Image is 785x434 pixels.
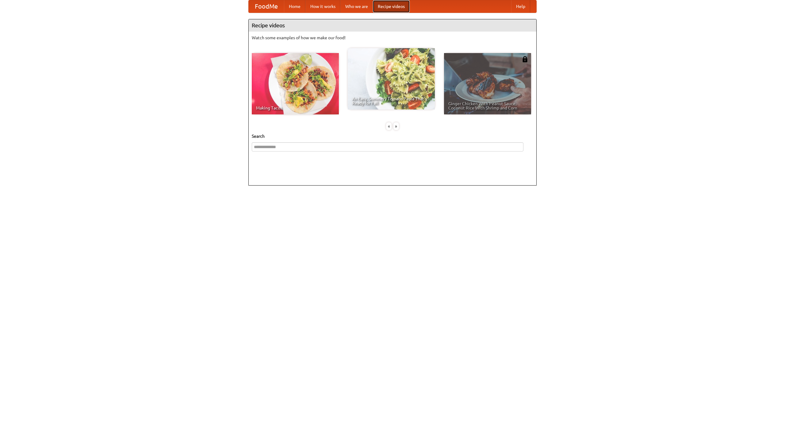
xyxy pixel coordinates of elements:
div: » [393,122,399,130]
p: Watch some examples of how we make our food! [252,35,533,41]
div: « [386,122,392,130]
h4: Recipe videos [249,19,536,32]
img: 483408.png [522,56,528,62]
a: Home [284,0,305,13]
h5: Search [252,133,533,139]
a: An Easy, Summery Tomato Pasta That's Ready for Fall [348,48,435,109]
a: How it works [305,0,340,13]
span: An Easy, Summery Tomato Pasta That's Ready for Fall [352,97,431,105]
a: FoodMe [249,0,284,13]
a: Who we are [340,0,373,13]
a: Help [511,0,530,13]
a: Making Tacos [252,53,339,114]
span: Making Tacos [256,106,335,110]
a: Recipe videos [373,0,410,13]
